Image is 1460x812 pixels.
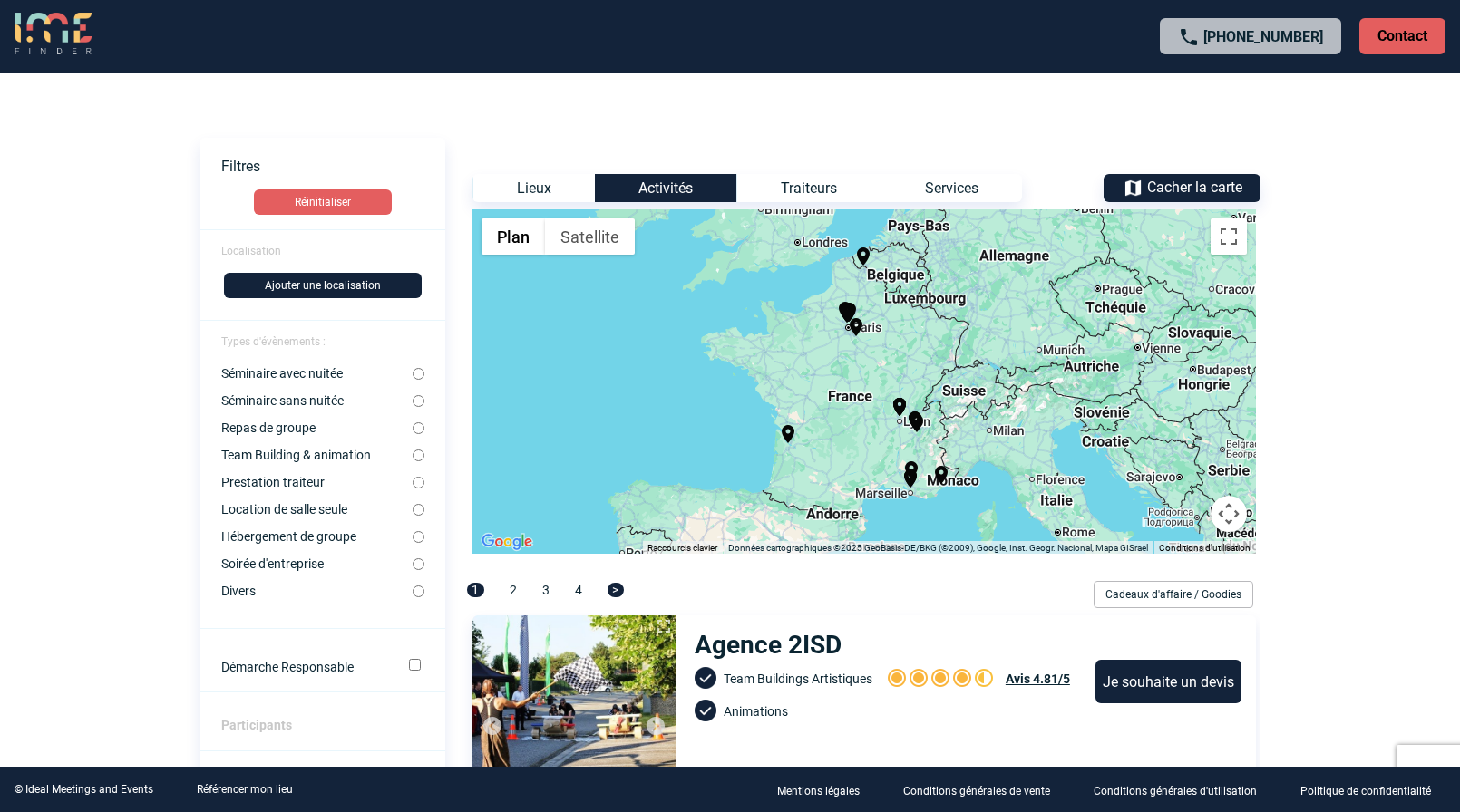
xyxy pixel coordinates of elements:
gmp-advanced-marker: Promenade des Sens- Promenade Gourmande Lille [852,246,874,271]
img: location-on-24-px-black.png [900,468,921,489]
span: Localisation [221,245,281,257]
img: check-circle-24-px-b.png [695,700,716,721]
img: location-on-24-px-black.png [904,410,926,431]
div: Cadeaux d'affaire / Goodies [1094,581,1253,608]
button: Passer en plein écran [1211,218,1247,255]
a: Référencer mon lieu [197,783,293,796]
span: Animations [724,704,788,719]
span: Types d'évènements : [221,335,326,348]
a: Mentions légales [763,781,889,798]
img: location-on-24-px-black.png [837,301,859,323]
label: Divers [221,584,413,598]
span: Avis 4.81/5 [1006,672,1070,686]
span: 4 [575,583,582,597]
div: Lieux [472,174,595,202]
span: 2 [510,583,517,597]
a: [PHONE_NUMBER] [1203,28,1323,45]
img: call-24-px.png [1178,26,1200,48]
input: Démarche Responsable [409,659,421,671]
button: Afficher un plan de ville [482,218,545,255]
p: Filtres [221,158,445,175]
p: Conditions générales d'utilisation [1094,785,1257,797]
button: Commandes de la caméra de la carte [1211,496,1247,532]
p: Conditions générales de vente [903,785,1050,797]
label: Team Building & animation [221,448,413,462]
a: Conditions générales de vente [889,781,1079,798]
span: 3 [542,583,550,597]
gmp-advanced-marker: Promenade des Sens - Promenade Gourmande Marseille [900,468,921,493]
a: Conditions générales d'utilisation [1079,781,1286,798]
img: check-circle-24-px-b.png [695,667,716,689]
div: © Ideal Meetings and Events [15,783,153,796]
gmp-advanced-marker: Azefir [834,300,856,325]
div: Activités [595,174,736,202]
div: Filtrer sur Cadeaux d'affaire / Goodies [1086,581,1260,608]
label: Hébergement de groupe [221,529,413,544]
gmp-advanced-marker: MAGMA Grand Sud [930,464,952,489]
p: Contact [1359,18,1445,54]
button: Ajouter une localisation [224,273,422,298]
gmp-advanced-marker: Chefsquare Batignolles [837,301,859,326]
gmp-advanced-marker: Studios PopCorn (Diverty) [904,410,926,435]
gmp-advanced-marker: Magma Team Building [845,316,867,342]
img: location-on-24-px-black.png [900,459,922,481]
label: Séminaire sans nuitée [221,393,413,408]
button: Afficher les images satellite [545,218,635,255]
img: location-on-24-px-black.png [777,423,799,445]
div: Je souhaite un devis [1095,660,1241,703]
div: Services [881,174,1022,202]
button: Raccourcis clavier [647,542,717,555]
label: Séminaire avec nuitée [221,366,413,381]
label: Location de salle seule [221,502,413,517]
label: Soirée d'entreprise [221,556,413,571]
span: 1 [467,583,484,597]
img: Google [477,530,537,554]
gmp-advanced-marker: Promenade des Sens - Promenade Gourmande Bordeaux [777,423,799,449]
p: Politique de confidentialité [1300,785,1431,797]
span: Team Buildings Artistiques [724,672,872,686]
label: Démarche Responsable [221,660,384,674]
img: location-on-24-px-black.png [834,300,856,322]
a: Ouvrir cette zone dans Google Maps (dans une nouvelle fenêtre) [477,530,537,554]
img: location-on-24-px-black.png [852,246,874,267]
label: Prestation traiteur [221,475,413,489]
gmp-advanced-marker: Trash Spotter [836,302,858,327]
p: Mentions légales [777,785,860,797]
button: Réinitialiser [254,189,392,215]
a: Conditions d'utilisation [1159,543,1251,553]
span: Cacher la carte [1147,179,1242,196]
span: > [608,583,624,597]
h3: Agence 2ISD [695,630,850,660]
img: location-on-24-px-black.png [836,302,858,324]
a: Réinitialiser [200,189,445,215]
gmp-advanced-marker: Promenade des Sens - Promenade Gourmande Lyon [889,396,910,421]
span: Données cartographiques ©2025 GeoBasis-DE/BKG (©2009), Google, Inst. Geogr. Nacional, Mapa GISrael [728,543,1148,553]
a: Politique de confidentialité [1286,781,1460,798]
div: Traiteurs [736,174,881,202]
img: location-on-24-px-black.png [930,464,952,486]
gmp-advanced-marker: Ma Langue au Chat - Animations Team Building Aix [900,459,922,485]
label: Participants [221,718,292,732]
img: location-on-24-px-black.png [889,396,910,418]
label: Repas de groupe [221,420,413,435]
